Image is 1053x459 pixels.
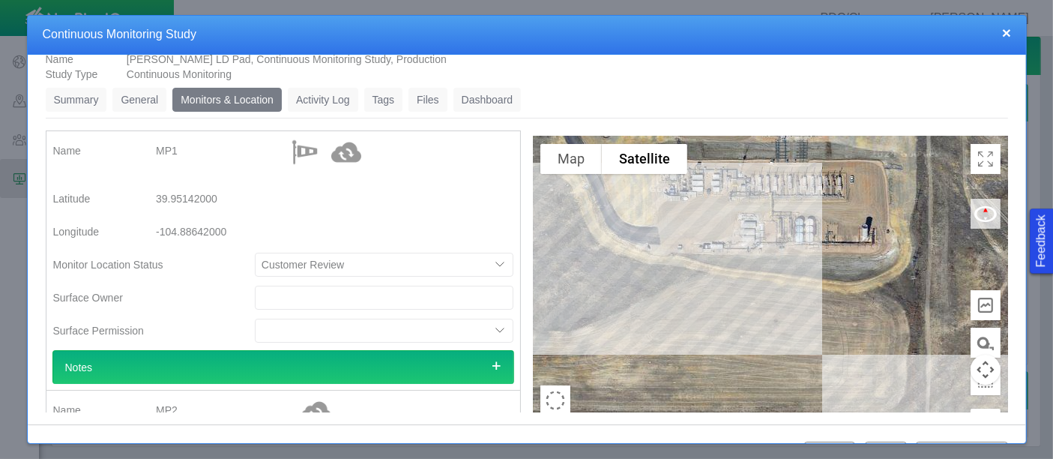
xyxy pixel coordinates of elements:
[540,144,602,174] button: Show street map
[602,144,687,174] button: Show satellite imagery
[46,88,107,112] a: Summary
[288,88,358,112] a: Activity Log
[112,88,166,112] a: General
[156,185,277,212] div: 39.95142000
[172,88,282,112] a: Monitors & Location
[971,355,1001,385] button: Map camera controls
[971,328,1001,358] button: Measure
[408,88,447,112] a: Files
[41,218,145,245] label: Longitude
[971,199,1001,229] button: Reset tilt and heading
[331,137,361,167] img: Synced with API
[156,137,277,164] div: MP1
[46,53,73,65] span: Name
[41,317,243,344] label: Surface Permission
[41,185,145,212] label: Latitude
[971,409,1001,439] button: Drag Pegman onto the map to open Street View
[156,397,277,424] div: MP2
[453,88,522,112] a: Dashboard
[971,365,1001,395] button: Measure
[127,53,447,65] span: [PERSON_NAME] LD Pad, Continuous Monitoring Study, Production
[46,68,98,80] span: Study Type
[41,284,243,311] label: Surface Owner
[41,251,243,278] label: Monitor Location Status
[540,385,570,415] button: Select area
[1002,25,1011,40] button: close
[971,290,1001,320] button: Elevation
[301,397,331,427] img: Synced with API
[43,27,1012,43] h4: Continuous Monitoring Study
[52,350,514,384] div: Notes
[364,88,403,112] a: Tags
[156,218,277,245] div: -104.88642000
[41,397,145,424] label: Name
[127,68,232,80] span: Continuous Monitoring
[41,137,145,164] label: Name
[971,144,1001,174] button: Toggle Fullscreen in browser window
[289,137,319,167] img: Noise$Image_collection_Noise$Windsock.png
